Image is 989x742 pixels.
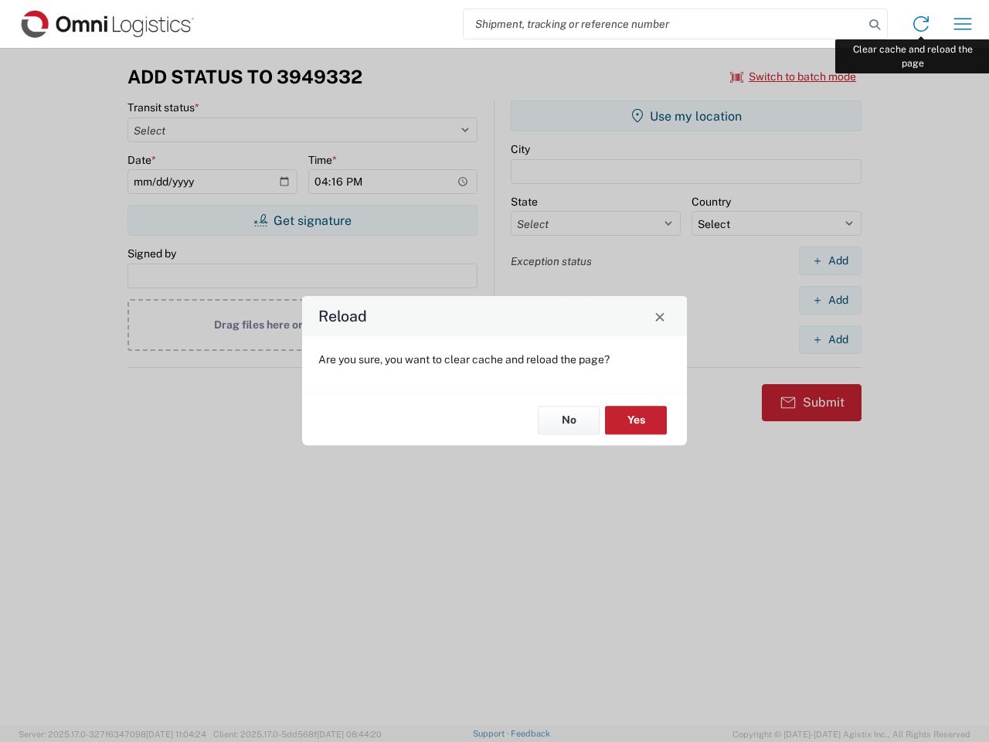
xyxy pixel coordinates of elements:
h4: Reload [318,305,367,328]
p: Are you sure, you want to clear cache and reload the page? [318,352,671,366]
input: Shipment, tracking or reference number [464,9,864,39]
button: Close [649,305,671,327]
button: No [538,406,600,434]
button: Yes [605,406,667,434]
